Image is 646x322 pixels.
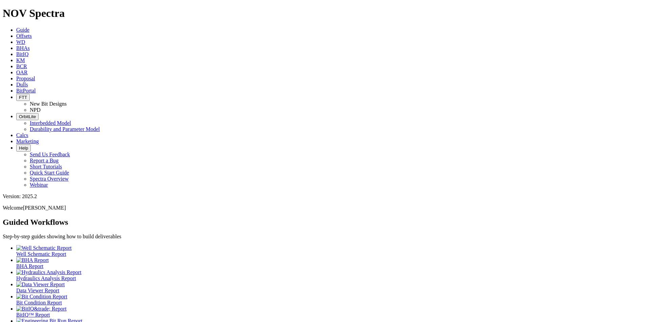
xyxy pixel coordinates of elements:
a: Well Schematic Report Well Schematic Report [16,245,643,257]
a: BitIQ&trade; Report BitIQ™ Report [16,306,643,318]
a: BCR [16,63,27,69]
a: Spectra Overview [30,176,69,182]
div: Version: 2025.2 [3,193,643,199]
a: BitIQ [16,51,28,57]
a: Guide [16,27,29,33]
span: Bit Condition Report [16,300,62,305]
a: Webinar [30,182,48,188]
span: FTT [19,95,27,100]
img: Bit Condition Report [16,294,67,300]
a: New Bit Designs [30,101,67,107]
a: Dulls [16,82,28,87]
p: Welcome [3,205,643,211]
a: Bit Condition Report Bit Condition Report [16,294,643,305]
span: [PERSON_NAME] [23,205,66,211]
span: Help [19,145,28,151]
span: BitIQ™ Report [16,312,50,318]
a: Short Tutorials [30,164,62,169]
a: Calcs [16,132,28,138]
a: BHA Report BHA Report [16,257,643,269]
img: Well Schematic Report [16,245,72,251]
a: Data Viewer Report Data Viewer Report [16,281,643,293]
a: Send Us Feedback [30,152,70,157]
button: FTT [16,94,30,101]
button: Help [16,144,31,152]
img: BitIQ&trade; Report [16,306,67,312]
a: Hydraulics Analysis Report Hydraulics Analysis Report [16,269,643,281]
span: Data Viewer Report [16,288,59,293]
a: Durability and Parameter Model [30,126,100,132]
span: OrbitLite [19,114,36,119]
a: BHAs [16,45,30,51]
img: BHA Report [16,257,49,263]
a: Quick Start Guide [30,170,69,176]
a: Offsets [16,33,32,39]
button: OrbitLite [16,113,39,120]
img: Data Viewer Report [16,281,65,288]
a: OAR [16,70,28,75]
span: Hydraulics Analysis Report [16,275,76,281]
a: Interbedded Model [30,120,71,126]
span: Well Schematic Report [16,251,66,257]
img: Hydraulics Analysis Report [16,269,81,275]
a: KM [16,57,25,63]
a: BitPortal [16,88,36,93]
h1: NOV Spectra [3,7,643,20]
p: Step-by-step guides showing how to build deliverables [3,234,643,240]
a: WD [16,39,25,45]
a: NPD [30,107,41,113]
a: Report a Bug [30,158,58,163]
a: Marketing [16,138,39,144]
span: BHA Report [16,263,43,269]
h2: Guided Workflows [3,218,643,227]
a: Proposal [16,76,35,81]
